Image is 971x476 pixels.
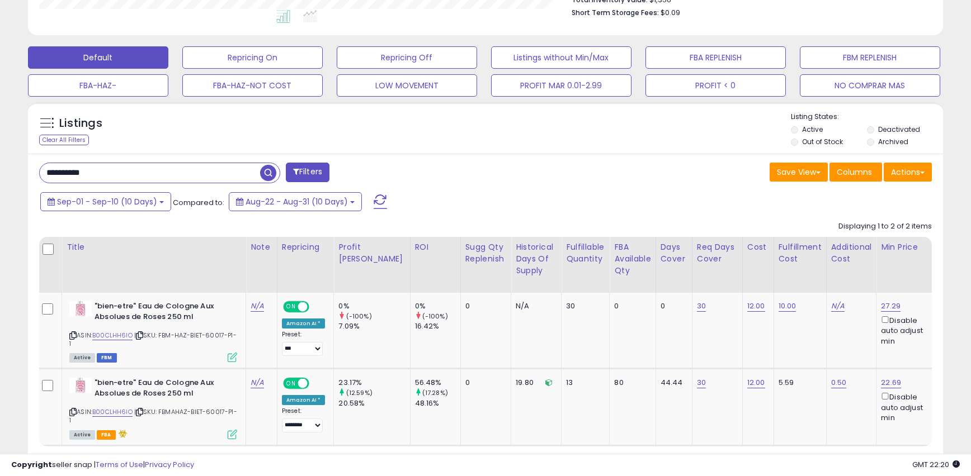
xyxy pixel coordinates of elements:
span: Columns [837,166,872,178]
div: 0 [465,301,503,311]
div: FBA Available Qty [614,241,651,277]
button: Repricing On [182,46,323,69]
div: Days Cover [661,241,687,265]
a: 30 [697,301,706,312]
span: Aug-22 - Aug-31 (10 Days) [246,196,348,207]
a: B00CLHH6IO [92,407,133,417]
div: Amazon AI * [282,318,326,329]
b: Short Term Storage Fees: [572,8,659,17]
b: "bien-etre" Eau de Cologne Aux Absolues de Roses 250 ml [95,378,230,401]
div: ROI [415,241,456,253]
i: hazardous material [116,430,128,437]
button: Aug-22 - Aug-31 (10 Days) [229,192,362,211]
span: OFF [308,379,326,388]
span: $0.09 [661,7,680,18]
span: ON [284,379,298,388]
div: ASIN: [69,301,237,361]
div: Preset: [282,407,326,432]
button: PROFIT < 0 [645,74,786,97]
a: 30 [697,377,706,388]
div: Historical Days Of Supply [516,241,557,277]
div: 19.80 [516,378,553,388]
h5: Listings [59,116,102,131]
div: 56.48% [415,378,460,388]
button: FBA REPLENISH [645,46,786,69]
div: 0 [614,301,647,311]
span: Compared to: [173,197,224,208]
div: 80 [614,378,647,388]
a: 10.00 [779,301,796,312]
div: Sugg Qty Replenish [465,241,507,265]
small: (-100%) [422,312,448,321]
span: | SKU: FBM-HAZ-BIET-60017-P1-1 [69,331,237,348]
label: Archived [878,137,908,146]
button: Columns [829,163,882,182]
a: 27.29 [881,301,901,312]
button: Actions [884,163,932,182]
div: 30 [566,301,601,311]
button: Save View [770,163,828,182]
span: | SKU: FBMAHAZ-BIET-60017-P1-1 [69,407,237,424]
span: OFF [308,302,326,312]
div: Additional Cost [831,241,872,265]
span: FBA [97,430,116,440]
div: Note [251,241,272,253]
span: All listings currently available for purchase on Amazon [69,353,95,363]
a: Terms of Use [96,459,143,470]
div: Amazon AI * [282,395,326,405]
div: seller snap | | [11,460,194,470]
a: 12.00 [747,301,765,312]
b: "bien-etre" Eau de Cologne Aux Absolues de Roses 250 ml [95,301,230,325]
p: Listing States: [791,112,943,122]
a: B00CLHH6IO [92,331,133,340]
span: ON [284,302,298,312]
span: Sep-01 - Sep-10 (10 Days) [57,196,157,207]
button: FBA-HAZ-NOT COST [182,74,323,97]
button: Default [28,46,168,69]
div: 20.58% [338,398,409,408]
div: Displaying 1 to 2 of 2 items [838,221,932,232]
div: 13 [566,378,601,388]
button: LOW MOVEMENT [337,74,477,97]
div: 0% [338,301,409,311]
button: Listings without Min/Max [491,46,631,69]
a: 12.00 [747,377,765,388]
a: N/A [251,377,264,388]
a: 0.50 [831,377,847,388]
span: 2025-09-11 22:20 GMT [912,459,960,470]
img: 31mF2QxgG2L._SL40_.jpg [69,378,92,393]
div: Title [67,241,241,253]
div: Fulfillable Quantity [566,241,605,265]
div: Fulfillment Cost [779,241,822,265]
div: Cost [747,241,769,253]
img: 31mF2QxgG2L._SL40_.jpg [69,301,92,316]
button: Filters [286,163,329,182]
span: All listings currently available for purchase on Amazon [69,430,95,440]
button: Repricing Off [337,46,477,69]
small: (-100%) [346,312,372,321]
strong: Copyright [11,459,52,470]
span: FBM [97,353,117,363]
small: (17.28%) [422,388,448,397]
div: 0 [465,378,503,388]
div: 23.17% [338,378,409,388]
div: 44.44 [661,378,684,388]
div: 0 [661,301,684,311]
div: 0% [415,301,460,311]
div: 7.09% [338,321,409,331]
div: Clear All Filters [39,135,89,145]
button: FBM REPLENISH [800,46,940,69]
div: Disable auto adjust min [881,314,935,346]
div: Req Days Cover [697,241,738,265]
a: 22.69 [881,377,901,388]
a: N/A [831,301,845,312]
button: FBA-HAZ- [28,74,168,97]
button: NO COMPRAR MAS [800,74,940,97]
small: (12.59%) [346,388,373,397]
label: Active [802,125,823,134]
div: Preset: [282,331,326,356]
div: 5.59 [779,378,818,388]
a: Privacy Policy [145,459,194,470]
div: 48.16% [415,398,460,408]
a: N/A [251,301,264,312]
